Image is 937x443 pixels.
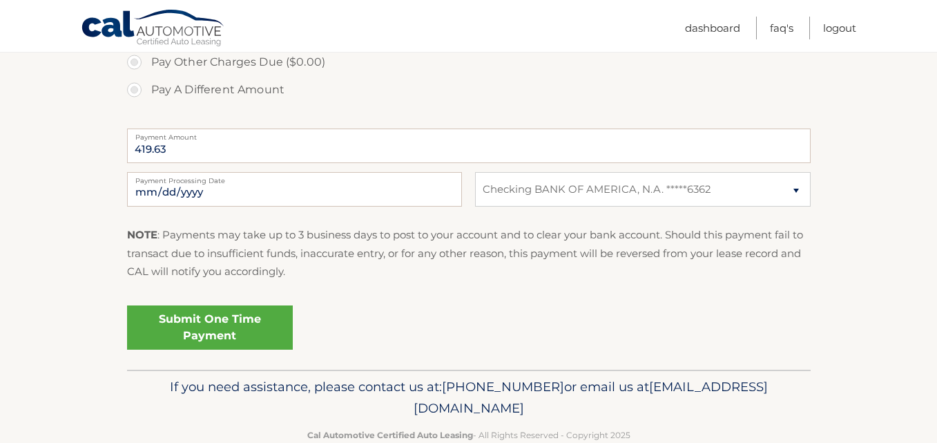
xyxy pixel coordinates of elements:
[307,430,473,440] strong: Cal Automotive Certified Auto Leasing
[127,305,293,350] a: Submit One Time Payment
[81,9,226,49] a: Cal Automotive
[127,48,811,76] label: Pay Other Charges Due ($0.00)
[127,226,811,281] p: : Payments may take up to 3 business days to post to your account and to clear your bank account....
[823,17,856,39] a: Logout
[685,17,740,39] a: Dashboard
[127,172,462,207] input: Payment Date
[127,228,157,241] strong: NOTE
[770,17,793,39] a: FAQ's
[442,379,564,395] span: [PHONE_NUMBER]
[127,129,811,140] label: Payment Amount
[127,172,462,183] label: Payment Processing Date
[127,76,811,104] label: Pay A Different Amount
[136,376,802,420] p: If you need assistance, please contact us at: or email us at
[136,428,802,442] p: - All Rights Reserved - Copyright 2025
[127,129,811,163] input: Payment Amount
